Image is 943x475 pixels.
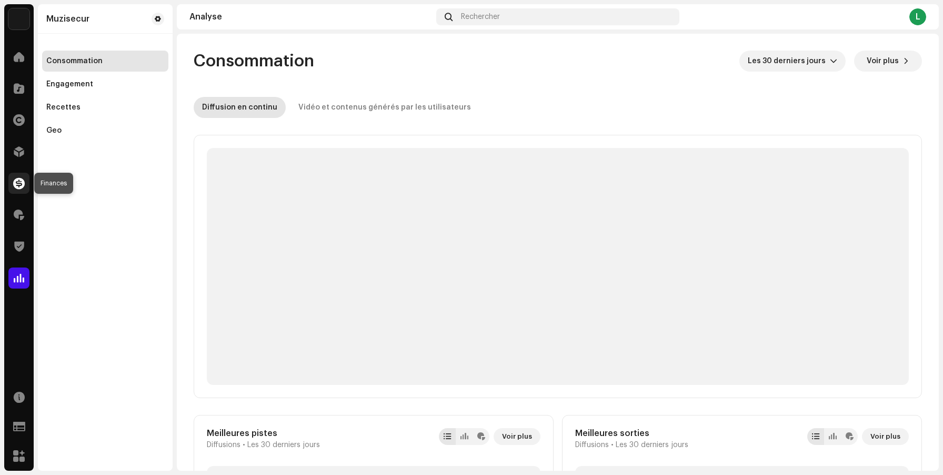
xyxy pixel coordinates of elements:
img: 767b8677-5a56-4b46-abab-1c5a2eb5366a [8,8,29,29]
div: Recettes [46,103,81,112]
div: Diffusion en continu [202,97,277,118]
span: Les 30 derniers jours [616,441,688,449]
re-m-nav-item: Engagement [42,74,168,95]
span: Les 30 derniers jours [748,51,830,72]
span: Diffusions [575,441,609,449]
div: L [909,8,926,25]
button: Voir plus [494,428,540,445]
span: • [611,441,614,449]
span: Les 30 derniers jours [247,441,320,449]
div: Geo [46,126,62,135]
div: Analyse [189,13,432,21]
span: • [243,441,245,449]
re-m-nav-item: Recettes [42,97,168,118]
span: Rechercher [461,13,500,21]
span: Voir plus [870,426,900,447]
div: Meilleures pistes [207,428,320,439]
div: Consommation [46,57,103,65]
span: Voir plus [502,426,532,447]
button: Voir plus [862,428,909,445]
span: Consommation [194,51,314,72]
div: Meilleures sorties [575,428,688,439]
span: Diffusions [207,441,240,449]
div: Engagement [46,80,93,88]
div: dropdown trigger [830,51,837,72]
re-m-nav-item: Consommation [42,51,168,72]
div: Muzisecur [46,15,89,23]
span: Voir plus [867,51,899,72]
div: Vidéo et contenus générés par les utilisateurs [298,97,471,118]
button: Voir plus [854,51,922,72]
re-m-nav-item: Geo [42,120,168,141]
